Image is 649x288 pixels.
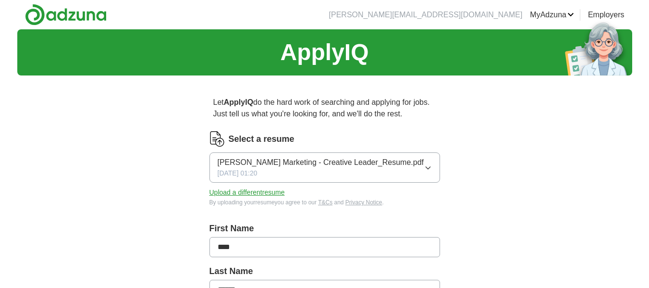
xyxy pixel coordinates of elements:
a: Employers [588,9,625,21]
li: [PERSON_NAME][EMAIL_ADDRESS][DOMAIN_NAME] [329,9,523,21]
button: [PERSON_NAME] Marketing - Creative Leader_Resume.pdf[DATE] 01:20 [209,152,440,183]
strong: ApplyIQ [224,98,253,106]
p: Let do the hard work of searching and applying for jobs. Just tell us what you're looking for, an... [209,93,440,124]
a: MyAdzuna [530,9,574,21]
img: Adzuna logo [25,4,107,25]
h1: ApplyIQ [280,35,368,70]
span: [DATE] 01:20 [218,168,257,178]
button: Upload a differentresume [209,188,285,198]
label: Last Name [209,265,440,278]
a: Privacy Notice [345,199,382,206]
label: Select a resume [229,133,294,146]
img: CV Icon [209,131,225,147]
div: By uploading your resume you agree to our and . [209,198,440,207]
a: T&Cs [318,199,332,206]
span: [PERSON_NAME] Marketing - Creative Leader_Resume.pdf [218,157,424,168]
label: First Name [209,222,440,235]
